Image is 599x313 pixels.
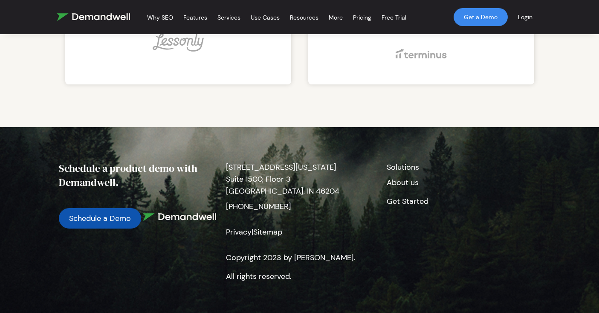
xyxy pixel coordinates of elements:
[59,208,141,229] a: Schedule a Demo
[59,161,219,196] h4: Schedule a product demo with Demandwell.
[387,162,419,172] a: Solutions
[226,216,373,248] p: |
[226,161,373,197] p: [STREET_ADDRESS][US_STATE] Suite 1500, Floor 3 [GEOGRAPHIC_DATA], IN 46204
[147,3,173,32] a: Why SEO
[353,3,371,32] a: Pricing
[454,8,508,26] a: Get a Demo
[226,227,252,237] a: Privacy
[290,3,318,32] a: Resources
[508,3,543,31] a: Login
[253,227,282,237] a: Sitemap
[143,213,216,221] img: Demandwell Logo
[226,248,373,267] p: Copyright 2023 by [PERSON_NAME].
[329,3,343,32] a: More
[396,49,447,58] img: terminus-gray.svg
[226,197,373,216] p: [PHONE_NUMBER]
[387,196,428,206] a: Get Started
[217,3,240,32] a: Services
[226,267,373,286] p: All rights reserved.
[382,3,406,32] a: Free Trial
[387,177,419,188] a: About us
[153,33,204,52] img: lessonly-gray.svg
[57,13,130,21] img: Demandwell Logo
[251,3,280,32] a: Use Cases
[183,3,207,32] a: Features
